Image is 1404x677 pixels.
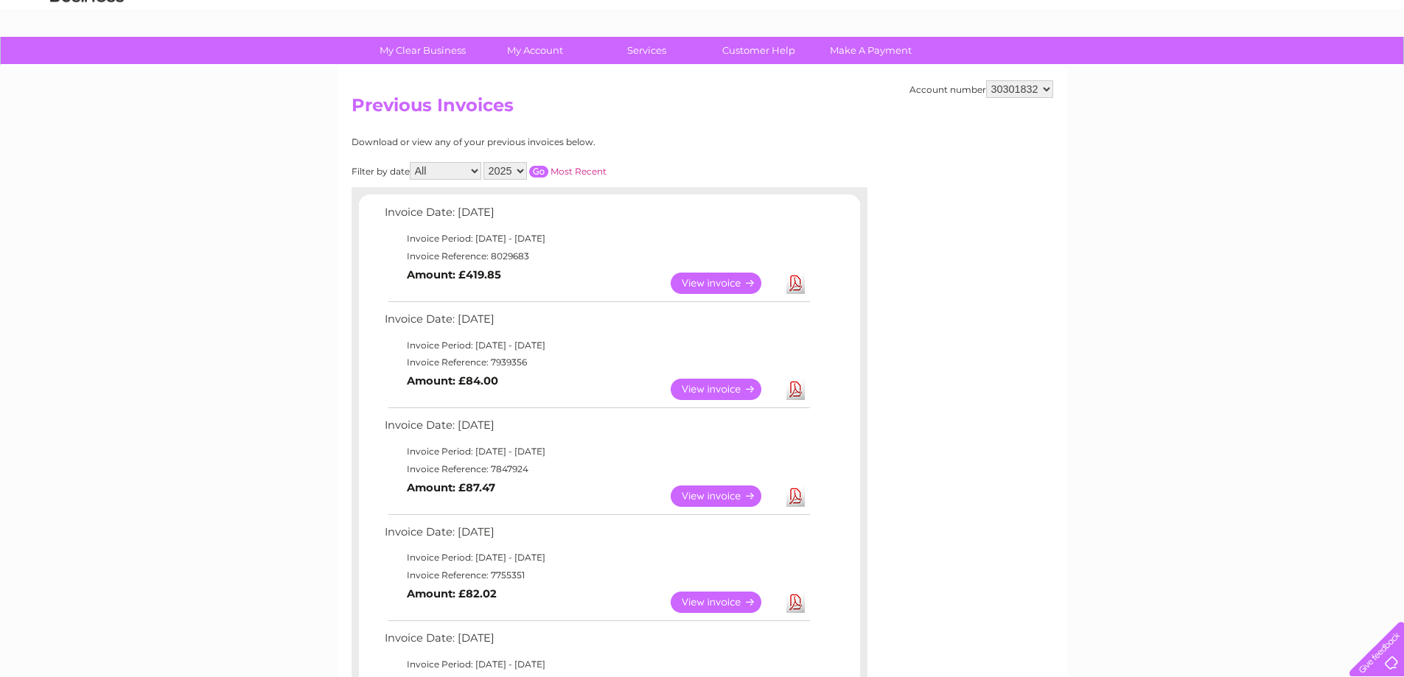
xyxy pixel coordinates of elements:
[586,37,708,64] a: Services
[49,38,125,83] img: logo.png
[786,592,805,613] a: Download
[381,415,812,443] td: Invoice Date: [DATE]
[407,481,495,494] b: Amount: £87.47
[407,587,497,600] b: Amount: £82.02
[671,485,779,507] a: View
[381,656,812,673] td: Invoice Period: [DATE] - [DATE]
[381,628,812,656] td: Invoice Date: [DATE]
[381,443,812,460] td: Invoice Period: [DATE] - [DATE]
[909,80,1053,98] div: Account number
[362,37,483,64] a: My Clear Business
[381,309,812,337] td: Invoice Date: [DATE]
[786,485,805,507] a: Download
[1145,63,1173,74] a: Water
[381,460,812,478] td: Invoice Reference: 7847924
[1276,63,1297,74] a: Blog
[551,166,607,177] a: Most Recent
[1181,63,1214,74] a: Energy
[1223,63,1267,74] a: Telecoms
[698,37,820,64] a: Customer Help
[671,379,779,400] a: View
[352,162,738,180] div: Filter by date
[671,592,779,613] a: View
[381,549,812,566] td: Invoice Period: [DATE] - [DATE]
[381,203,812,230] td: Invoice Date: [DATE]
[474,37,596,64] a: My Account
[352,95,1053,123] h2: Previous Invoices
[381,230,812,248] td: Invoice Period: [DATE] - [DATE]
[786,273,805,294] a: Download
[381,337,812,354] td: Invoice Period: [DATE] - [DATE]
[1126,7,1228,26] a: 0333 014 3131
[381,248,812,265] td: Invoice Reference: 8029683
[381,354,812,371] td: Invoice Reference: 7939356
[786,379,805,400] a: Download
[381,522,812,550] td: Invoice Date: [DATE]
[381,566,812,584] td: Invoice Reference: 7755351
[407,268,501,281] b: Amount: £419.85
[810,37,932,64] a: Make A Payment
[1355,63,1390,74] a: Log out
[1306,63,1342,74] a: Contact
[407,374,498,387] b: Amount: £84.00
[355,8,1051,71] div: Clear Business is a trading name of Verastar Limited (registered in [GEOGRAPHIC_DATA] No. 3667643...
[352,137,738,147] div: Download or view any of your previous invoices below.
[671,273,779,294] a: View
